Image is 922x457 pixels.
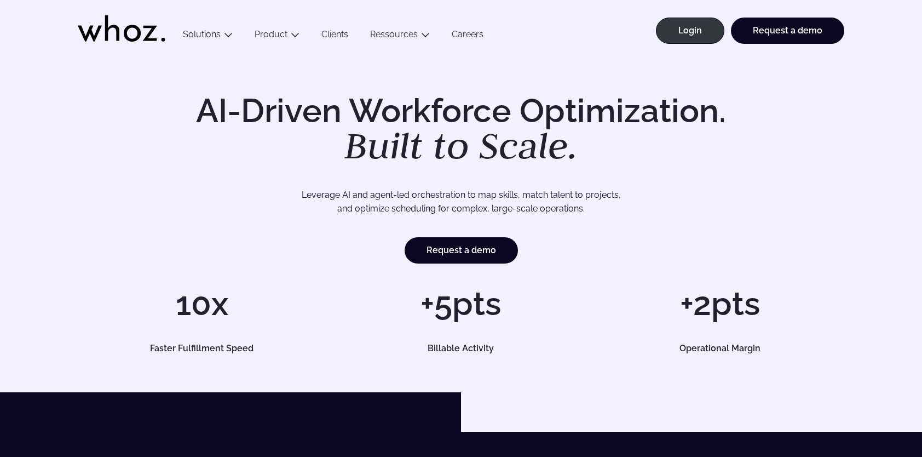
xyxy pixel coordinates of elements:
[596,287,844,320] h1: +2pts
[405,237,518,264] a: Request a demo
[441,29,494,44] a: Careers
[172,29,244,44] button: Solutions
[255,29,287,39] a: Product
[181,94,741,164] h1: AI-Driven Workforce Optimization.
[370,29,418,39] a: Ressources
[608,344,832,353] h5: Operational Margin
[310,29,359,44] a: Clients
[731,18,844,44] a: Request a demo
[244,29,310,44] button: Product
[344,121,578,169] em: Built to Scale.
[337,287,585,320] h1: +5pts
[90,344,314,353] h5: Faster Fulfillment Speed
[116,188,806,216] p: Leverage AI and agent-led orchestration to map skills, match talent to projects, and optimize sch...
[359,29,441,44] button: Ressources
[349,344,573,353] h5: Billable Activity
[78,287,326,320] h1: 10x
[656,18,724,44] a: Login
